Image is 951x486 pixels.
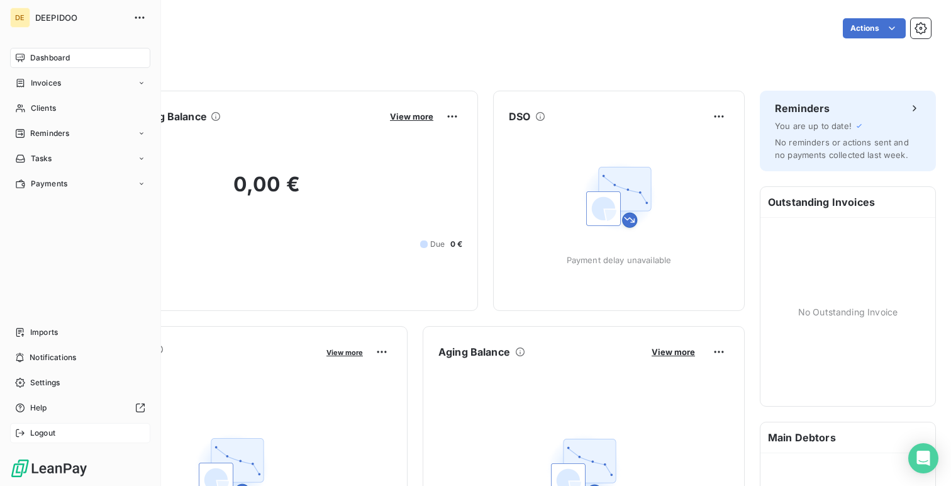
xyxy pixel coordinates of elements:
span: Clients [31,103,56,114]
h6: Main Debtors [760,422,935,453]
span: Due [430,239,445,250]
h6: Aging Balance [438,344,510,359]
span: You are up to date! [775,121,852,131]
span: Tasks [31,153,52,164]
span: Imports [30,327,58,338]
div: DE [10,8,30,28]
h2: 0,00 € [71,172,462,210]
span: Notifications [30,352,76,363]
button: Actions [843,18,906,38]
span: Dashboard [30,52,70,64]
span: View more [326,348,363,357]
span: Invoices [31,77,61,89]
h6: DSO [509,109,530,124]
span: View more [652,347,695,357]
span: Help [30,402,47,414]
span: Reminders [30,128,69,139]
a: Help [10,398,150,418]
span: Monthly Revenue [71,357,318,370]
span: 0 € [450,239,462,250]
h6: Reminders [775,101,830,116]
div: Open Intercom Messenger [908,443,938,473]
button: View more [648,346,699,358]
span: No Outstanding Invoice [798,305,898,319]
img: Logo LeanPay [10,458,88,478]
span: Payment delay unavailable [567,255,672,265]
span: Logout [30,427,55,439]
span: Settings [30,377,60,388]
button: View more [323,346,367,358]
span: View more [390,111,433,121]
span: DEEPIDOO [35,13,126,23]
h6: Outstanding Invoices [760,187,935,217]
span: No reminders or actions sent and no payments collected last week. [775,137,909,160]
img: Empty state [579,157,659,237]
span: Payments [31,178,67,189]
button: View more [386,111,437,122]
